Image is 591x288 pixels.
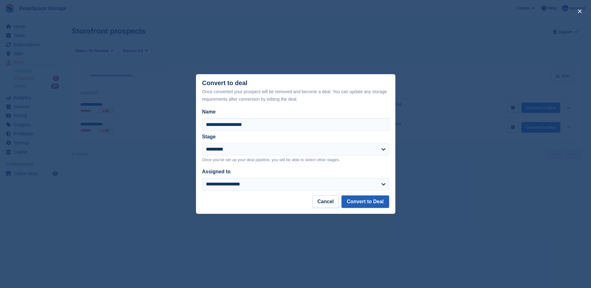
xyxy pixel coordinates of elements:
label: Name [202,108,389,116]
button: close [575,6,585,16]
label: Stage [202,134,216,139]
p: Once you've set up your deal pipeline, you will be able to select other stages. [202,157,389,163]
button: Cancel [312,195,339,208]
button: Convert to Deal [341,195,389,208]
div: Once converted your prospect will be removed and become a deal. You can update any storage requir... [202,88,389,103]
div: Convert to deal [202,79,389,103]
label: Assigned to [202,169,231,174]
